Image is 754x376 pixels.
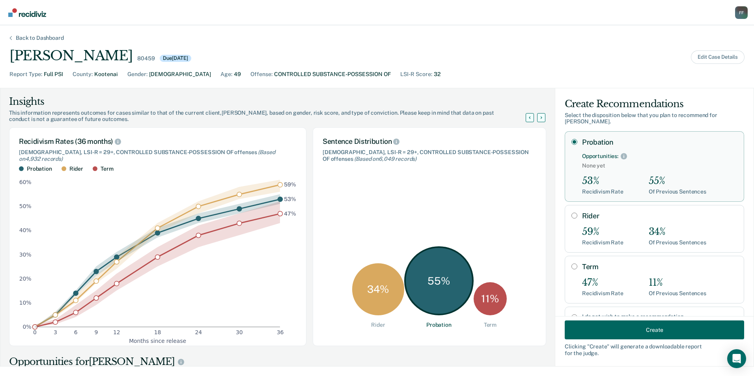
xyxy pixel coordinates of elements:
text: 47% [284,210,296,217]
text: 40% [19,227,32,234]
div: [DEMOGRAPHIC_DATA], LSI-R = 29+, CONTROLLED SUBSTANCE-POSSESSION OF offenses [19,149,297,162]
g: text [284,182,296,217]
div: Create Recommendations [565,98,744,110]
text: 20% [19,275,32,282]
text: 9 [95,329,98,336]
div: 34 % [352,263,404,315]
div: Recidivism Rate [582,290,623,297]
text: 3 [54,329,57,336]
div: Full PSI [44,70,63,78]
div: 47% [582,277,623,289]
div: 11 % [474,282,507,315]
div: Select the disposition below that you plan to recommend for [PERSON_NAME] . [565,112,744,125]
button: Create [565,320,744,339]
text: 10% [19,300,32,306]
div: F F [735,6,748,19]
div: 53% [582,175,623,187]
div: 59% [582,226,623,238]
div: Term [101,166,113,172]
div: Gender : [127,70,147,78]
label: Probation [582,138,737,147]
div: Report Type : [9,70,42,78]
span: (Based on 6,049 records ) [354,156,416,162]
span: (Based on 4,932 records ) [19,149,275,162]
text: 30 [236,329,243,336]
text: 0% [23,324,32,330]
div: 80459 [137,55,155,62]
div: County : [73,70,93,78]
span: None yet [582,162,737,169]
div: 49 [234,70,241,78]
div: Recidivism Rates (36 months) [19,137,297,146]
img: Recidiviz [8,8,46,17]
div: Opportunities for [PERSON_NAME] [9,356,546,368]
div: Age : [220,70,232,78]
g: y-axis tick label [19,179,32,330]
button: Profile dropdown button [735,6,748,19]
div: Offense : [250,70,272,78]
div: 55 % [404,246,474,316]
div: Probation [426,322,452,328]
g: area [35,180,280,327]
div: Rider [371,322,385,328]
div: Of Previous Sentences [649,188,706,195]
text: 12 [113,329,120,336]
div: Term [484,322,496,328]
div: Open Intercom Messenger [727,349,746,368]
label: Rider [582,212,737,220]
div: Recidivism Rate [582,188,623,195]
label: Term [582,262,737,271]
div: [DEMOGRAPHIC_DATA], LSI-R = 29+, CONTROLLED SUBSTANCE-POSSESSION OF offenses [323,149,536,162]
div: Of Previous Sentences [649,239,706,246]
button: Edit Case Details [691,50,745,64]
div: Insights [9,95,535,108]
div: Recidivism Rate [582,239,623,246]
text: 60% [19,179,32,186]
div: 11% [649,277,706,289]
text: 6 [74,329,78,336]
div: Opportunities: [582,153,618,160]
div: LSI-R Score : [400,70,432,78]
g: dot [33,182,283,329]
text: 30% [19,251,32,258]
label: I do not wish to make a recommendation [582,313,737,320]
text: 59% [284,182,296,188]
div: Rider [69,166,83,172]
text: 0 [33,329,37,336]
div: [DEMOGRAPHIC_DATA] [149,70,211,78]
text: Months since release [129,338,186,344]
div: CONTROLLED SUBSTANCE-POSSESSION OF [274,70,391,78]
div: Kootenai [94,70,118,78]
div: Clicking " Create " will generate a downloadable report for the judge. [565,343,744,357]
div: Back to Dashboard [6,35,73,41]
text: 24 [195,329,202,336]
div: Probation [27,166,52,172]
div: This information represents outcomes for cases similar to that of the current client, [PERSON_NAM... [9,110,535,123]
div: [PERSON_NAME] [9,48,133,64]
div: Of Previous Sentences [649,290,706,297]
div: 34% [649,226,706,238]
div: 32 [434,70,440,78]
text: 36 [277,329,284,336]
div: Due [DATE] [160,55,191,62]
text: 53% [284,196,296,202]
text: 50% [19,203,32,210]
g: x-axis label [129,338,186,344]
g: x-axis tick label [33,329,284,336]
text: 18 [154,329,161,336]
div: Sentence Distribution [323,137,536,146]
div: 55% [649,175,706,187]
